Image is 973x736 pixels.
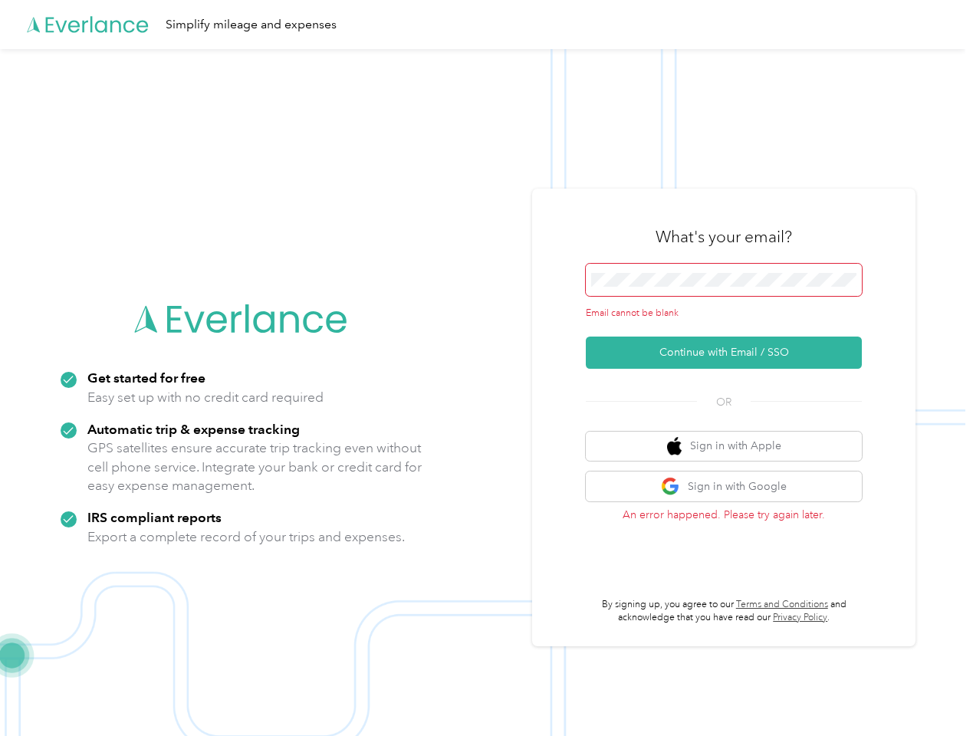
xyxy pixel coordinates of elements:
[87,370,205,386] strong: Get started for free
[87,421,300,437] strong: Automatic trip & expense tracking
[586,507,862,523] p: An error happened. Please try again later.
[87,388,324,407] p: Easy set up with no credit card required
[87,527,405,547] p: Export a complete record of your trips and expenses.
[586,598,862,625] p: By signing up, you agree to our and acknowledge that you have read our .
[667,437,682,456] img: apple logo
[656,226,792,248] h3: What's your email?
[773,612,827,623] a: Privacy Policy
[87,509,222,525] strong: IRS compliant reports
[697,394,751,410] span: OR
[586,307,862,320] div: Email cannot be blank
[586,432,862,462] button: apple logoSign in with Apple
[586,472,862,501] button: google logoSign in with Google
[87,439,422,495] p: GPS satellites ensure accurate trip tracking even without cell phone service. Integrate your bank...
[736,599,828,610] a: Terms and Conditions
[661,477,680,496] img: google logo
[166,15,337,34] div: Simplify mileage and expenses
[586,337,862,369] button: Continue with Email / SSO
